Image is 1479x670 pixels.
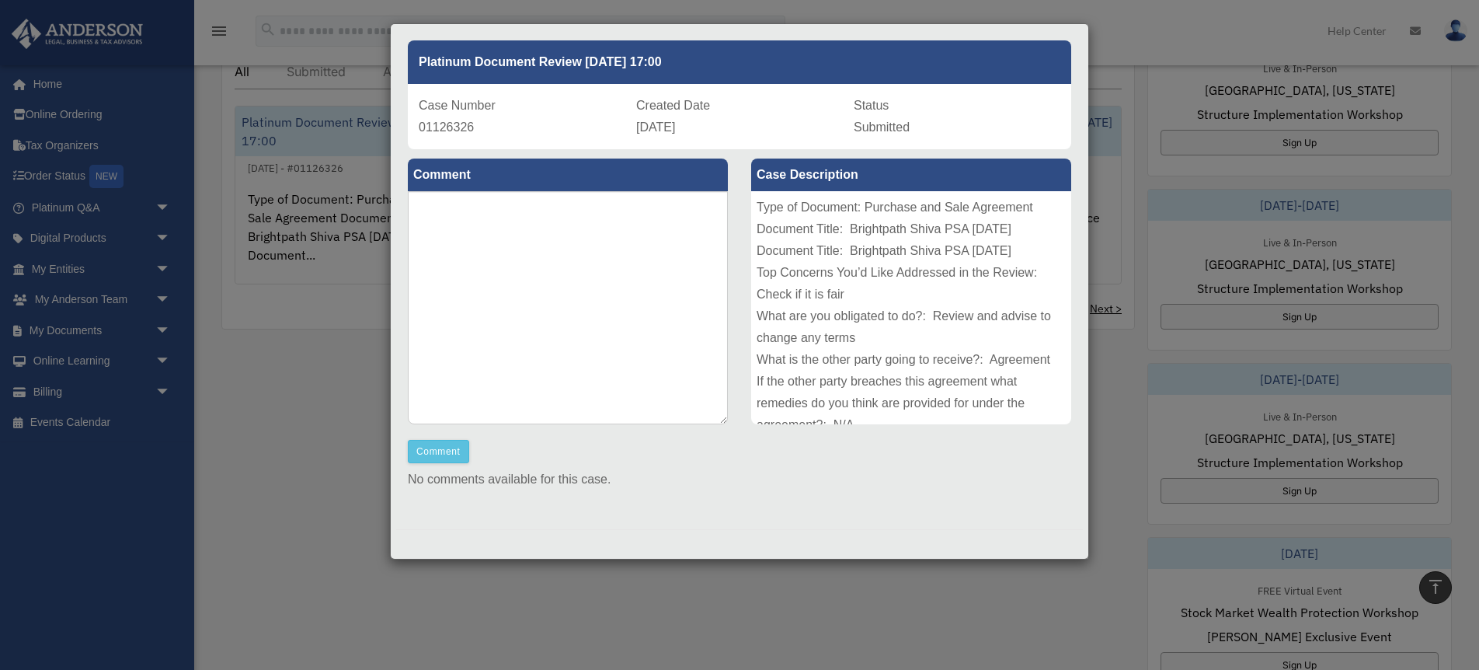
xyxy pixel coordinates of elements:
[408,440,469,463] button: Comment
[408,40,1071,84] div: Platinum Document Review [DATE] 17:00
[636,99,710,112] span: Created Date
[751,191,1071,424] div: Type of Document: Purchase and Sale Agreement Document Title: Brightpath Shiva PSA [DATE] Documen...
[419,99,496,112] span: Case Number
[408,469,1071,490] p: No comments available for this case.
[636,120,675,134] span: [DATE]
[854,120,910,134] span: Submitted
[751,159,1071,191] label: Case Description
[854,99,889,112] span: Status
[419,120,474,134] span: 01126326
[408,159,728,191] label: Comment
